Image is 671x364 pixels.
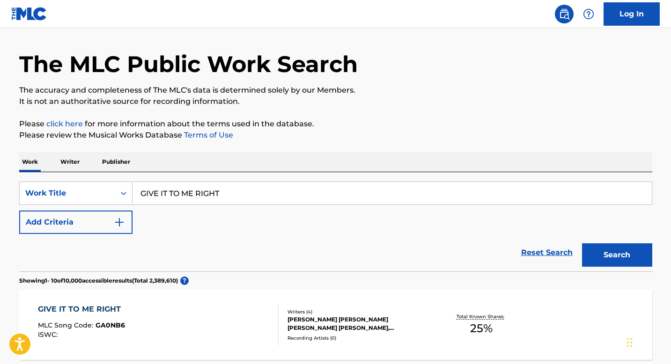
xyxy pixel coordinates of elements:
img: help [583,8,594,20]
span: GA0NB6 [96,321,125,329]
a: click here [46,119,83,128]
a: Public Search [555,5,574,23]
p: Publisher [99,152,133,172]
button: Add Criteria [19,211,133,234]
div: Work Title [25,188,110,199]
h1: The MLC Public Work Search [19,50,358,78]
a: Log In [604,2,660,26]
img: search [559,8,570,20]
span: 25 % [470,320,493,337]
div: Recording Artists ( 0 ) [288,335,429,342]
div: Drag [627,328,633,357]
img: MLC Logo [11,7,47,21]
div: GIVE IT TO ME RIGHT [38,304,125,315]
p: Please review the Musical Works Database [19,130,652,141]
iframe: Chat Widget [624,319,671,364]
img: 9d2ae6d4665cec9f34b9.svg [114,217,125,228]
p: Please for more information about the terms used in the database. [19,118,652,130]
p: It is not an authoritative source for recording information. [19,96,652,107]
span: ISWC : [38,330,60,339]
p: Total Known Shares: [457,313,507,320]
p: Writer [58,152,82,172]
a: Terms of Use [182,131,233,139]
form: Search Form [19,182,652,271]
div: Help [579,5,598,23]
div: [PERSON_NAME] [PERSON_NAME] [PERSON_NAME] [PERSON_NAME], [PERSON_NAME] [288,315,429,332]
p: Showing 1 - 10 of 10,000 accessible results (Total 2,389,610 ) [19,277,178,285]
span: MLC Song Code : [38,321,96,329]
button: Search [582,243,652,267]
p: Work [19,152,41,172]
a: GIVE IT TO ME RIGHTMLC Song Code:GA0NB6ISWC:Writers (4)[PERSON_NAME] [PERSON_NAME] [PERSON_NAME] ... [19,290,652,360]
div: Writers ( 4 ) [288,308,429,315]
a: Reset Search [516,242,577,263]
span: ? [180,277,189,285]
p: The accuracy and completeness of The MLC's data is determined solely by our Members. [19,85,652,96]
